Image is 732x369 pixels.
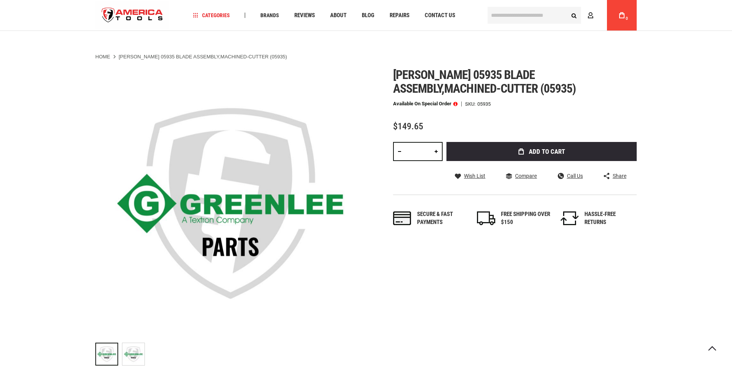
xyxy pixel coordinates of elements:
[558,172,583,179] a: Call Us
[257,10,283,21] a: Brands
[567,8,581,23] button: Search
[446,142,637,161] button: Add to Cart
[362,13,374,18] span: Blog
[567,173,583,179] span: Call Us
[626,16,628,21] span: 0
[560,211,579,225] img: returns
[294,13,315,18] span: Reviews
[613,173,626,179] span: Share
[477,211,495,225] img: shipping
[421,10,459,21] a: Contact Us
[260,13,279,18] span: Brands
[393,68,576,96] span: [PERSON_NAME] 05935 blade assembly,machined-cutter (05935)
[455,172,485,179] a: Wish List
[386,10,413,21] a: Repairs
[425,13,455,18] span: Contact Us
[95,68,366,339] img: Greenlee 05935 BLADE ASSEMBLY,MACHINED-CUTTER (05935)
[95,53,110,60] a: Home
[464,173,485,179] span: Wish List
[358,10,378,21] a: Blog
[477,102,491,106] div: 05935
[393,101,457,106] p: Available on Special Order
[95,1,169,30] a: store logo
[390,13,409,18] span: Repairs
[327,10,350,21] a: About
[95,1,169,30] img: America Tools
[119,54,287,60] strong: [PERSON_NAME] 05935 BLADE ASSEMBLY,MACHINED-CUTTER (05935)
[393,211,411,225] img: payments
[417,210,467,227] div: Secure & fast payments
[330,13,347,18] span: About
[529,148,565,155] span: Add to Cart
[465,102,477,106] strong: SKU
[190,10,233,21] a: Categories
[193,13,230,18] span: Categories
[393,121,423,132] span: $149.65
[506,172,537,179] a: Compare
[515,173,537,179] span: Compare
[501,210,551,227] div: FREE SHIPPING OVER $150
[122,343,144,365] img: Greenlee 05935 BLADE ASSEMBLY,MACHINED-CUTTER (05935)
[584,210,634,227] div: HASSLE-FREE RETURNS
[291,10,318,21] a: Reviews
